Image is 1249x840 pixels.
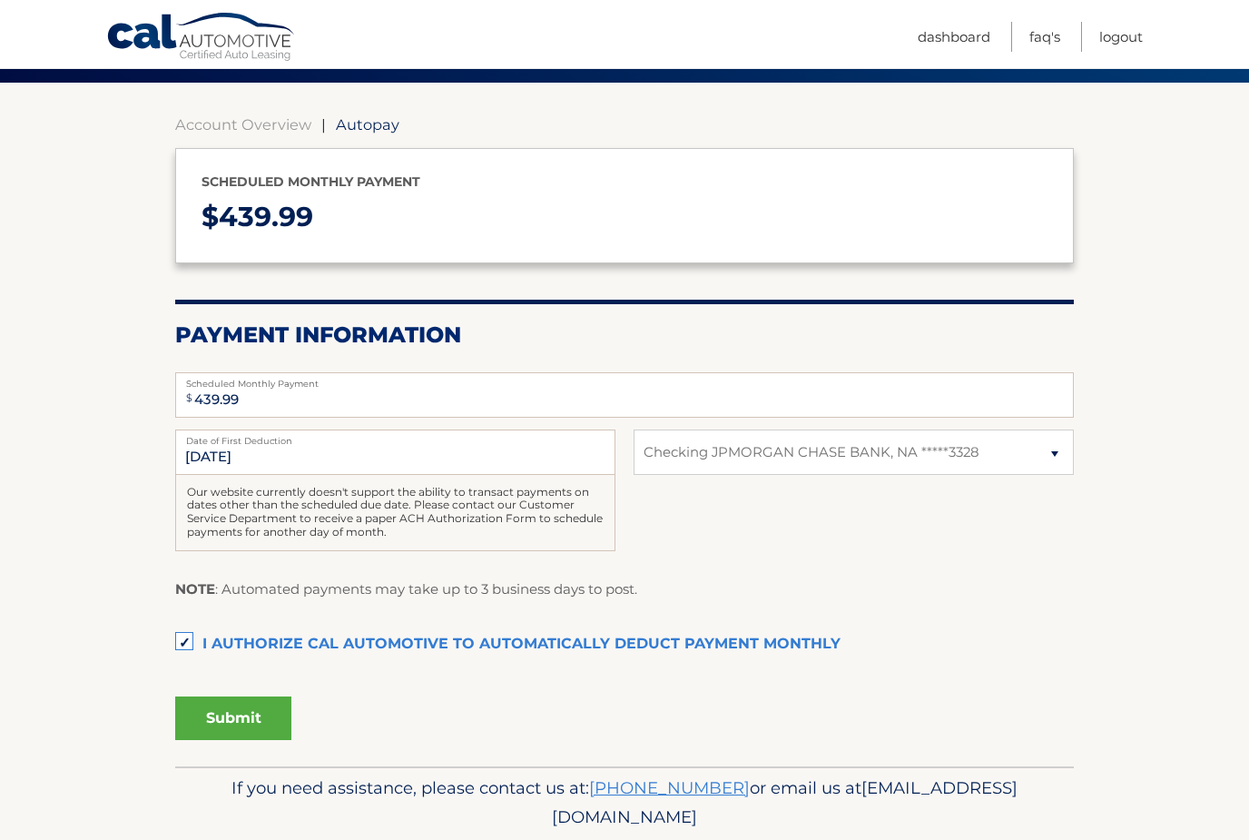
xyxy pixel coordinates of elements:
span: [EMAIL_ADDRESS][DOMAIN_NAME] [552,777,1018,827]
span: | [321,115,326,133]
a: FAQ's [1029,22,1060,52]
span: Autopay [336,115,399,133]
strong: NOTE [175,580,215,598]
label: Date of First Deduction [175,430,615,444]
h2: Payment Information [175,321,1074,349]
a: Logout [1099,22,1143,52]
label: Scheduled Monthly Payment [175,372,1074,387]
p: Scheduled monthly payment [202,171,1047,193]
a: Dashboard [918,22,990,52]
label: I authorize cal automotive to automatically deduct payment monthly [175,627,1074,663]
input: Payment Amount [175,372,1074,418]
input: Payment Date [175,430,615,475]
span: $ [181,378,198,419]
p: $ [202,193,1047,242]
span: 439.99 [219,200,313,233]
a: Account Overview [175,115,311,133]
div: Our website currently doesn't support the ability to transact payments on dates other than the sc... [175,475,615,551]
p: If you need assistance, please contact us at: or email us at [187,774,1062,832]
p: : Automated payments may take up to 3 business days to post. [175,578,637,601]
a: Cal Automotive [106,12,297,64]
button: Submit [175,697,291,740]
a: [PHONE_NUMBER] [589,777,750,798]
